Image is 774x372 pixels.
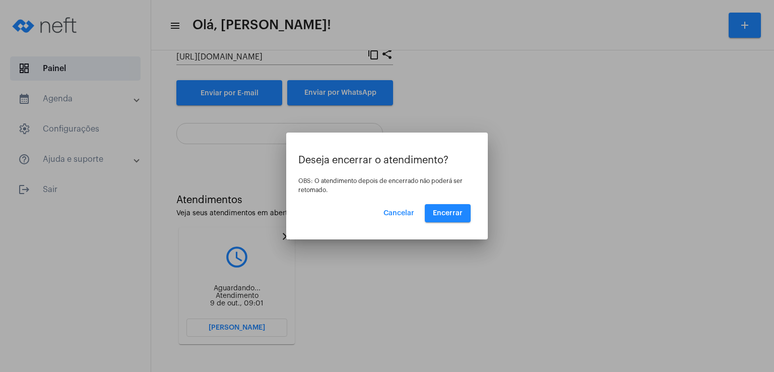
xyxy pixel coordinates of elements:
[425,204,471,222] button: Encerrar
[298,178,463,193] span: OBS: O atendimento depois de encerrado não poderá ser retomado.
[375,204,422,222] button: Cancelar
[433,210,463,217] span: Encerrar
[298,155,476,166] p: Deseja encerrar o atendimento?
[383,210,414,217] span: Cancelar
